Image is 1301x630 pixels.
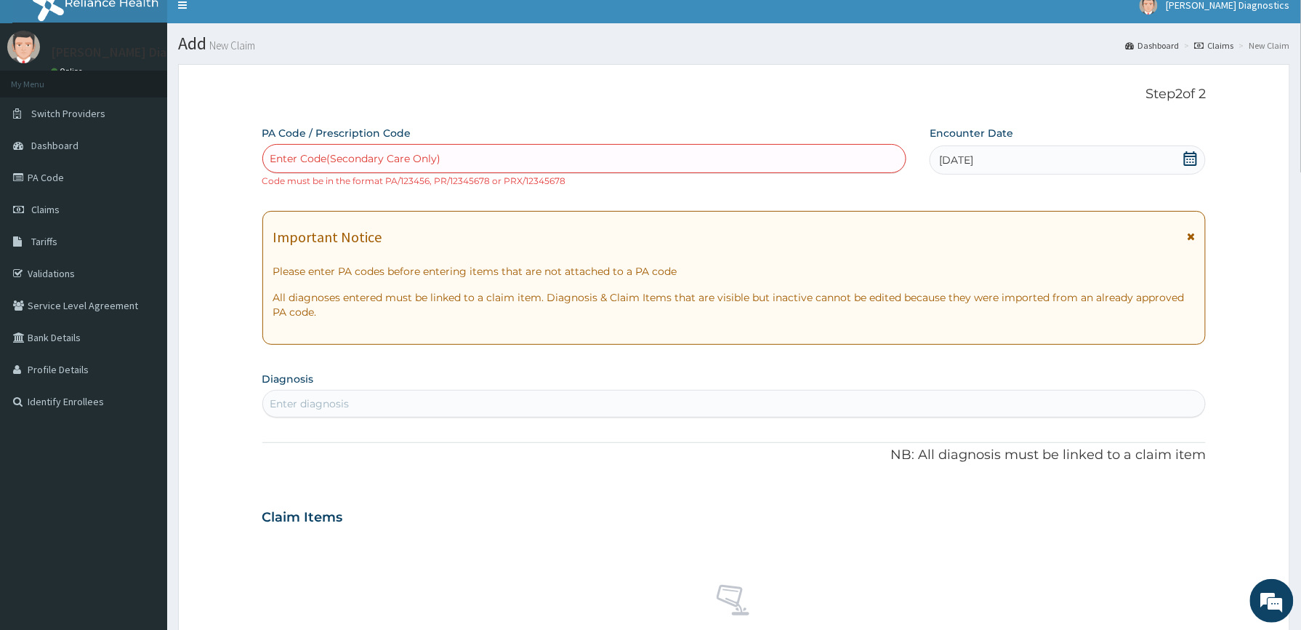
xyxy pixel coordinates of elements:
[31,107,105,120] span: Switch Providers
[178,34,1290,53] h1: Add
[930,126,1013,140] label: Encounter Date
[262,87,1207,103] p: Step 2 of 2
[51,66,86,76] a: Online
[76,81,244,100] div: Chat with us now
[1236,39,1290,52] li: New Claim
[51,46,215,59] p: [PERSON_NAME] Diagnostics
[31,203,60,216] span: Claims
[1195,39,1234,52] a: Claims
[262,126,411,140] label: PA Code / Prescription Code
[31,235,57,248] span: Tariffs
[270,396,350,411] div: Enter diagnosis
[1126,39,1180,52] a: Dashboard
[273,290,1196,319] p: All diagnoses entered must be linked to a claim item. Diagnosis & Claim Items that are visible bu...
[31,139,78,152] span: Dashboard
[270,151,441,166] div: Enter Code(Secondary Care Only)
[84,183,201,330] span: We're online!
[7,31,40,63] img: User Image
[262,175,566,186] small: Code must be in the format PA/123456, PR/12345678 or PRX/12345678
[262,372,314,386] label: Diagnosis
[7,397,277,448] textarea: Type your message and hit 'Enter'
[273,264,1196,279] p: Please enter PA codes before entering items that are not attached to a PA code
[206,40,255,51] small: New Claim
[238,7,273,42] div: Minimize live chat window
[262,446,1207,465] p: NB: All diagnosis must be linked to a claim item
[262,510,343,526] h3: Claim Items
[273,229,382,245] h1: Important Notice
[939,153,973,167] span: [DATE]
[27,73,59,109] img: d_794563401_company_1708531726252_794563401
